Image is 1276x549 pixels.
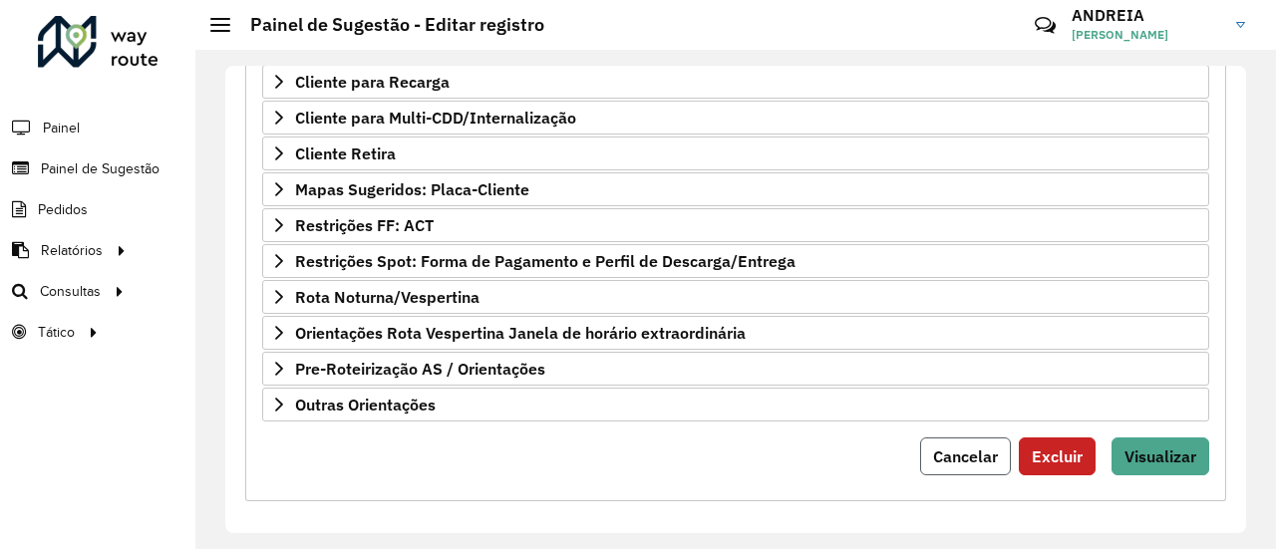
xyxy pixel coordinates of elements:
[295,74,450,90] span: Cliente para Recarga
[295,110,576,126] span: Cliente para Multi-CDD/Internalização
[262,208,1209,242] a: Restrições FF: ACT
[295,181,529,197] span: Mapas Sugeridos: Placa-Cliente
[1072,26,1221,44] span: [PERSON_NAME]
[295,361,545,377] span: Pre-Roteirização AS / Orientações
[41,240,103,261] span: Relatórios
[43,118,80,138] span: Painel
[38,322,75,343] span: Tático
[1072,6,1221,25] h3: ANDREIA
[262,65,1209,99] a: Cliente para Recarga
[295,325,746,341] span: Orientações Rota Vespertina Janela de horário extraordinária
[41,158,159,179] span: Painel de Sugestão
[262,244,1209,278] a: Restrições Spot: Forma de Pagamento e Perfil de Descarga/Entrega
[295,145,396,161] span: Cliente Retira
[262,316,1209,350] a: Orientações Rota Vespertina Janela de horário extraordinária
[1112,437,1209,475] button: Visualizar
[40,281,101,302] span: Consultas
[38,199,88,220] span: Pedidos
[920,437,1011,475] button: Cancelar
[262,352,1209,386] a: Pre-Roteirização AS / Orientações
[230,14,544,36] h2: Painel de Sugestão - Editar registro
[295,217,434,233] span: Restrições FF: ACT
[262,280,1209,314] a: Rota Noturna/Vespertina
[262,137,1209,170] a: Cliente Retira
[933,446,998,466] span: Cancelar
[1024,4,1067,47] a: Contato Rápido
[295,397,436,412] span: Outras Orientações
[262,101,1209,135] a: Cliente para Multi-CDD/Internalização
[1032,446,1083,466] span: Excluir
[1124,446,1196,466] span: Visualizar
[295,253,796,269] span: Restrições Spot: Forma de Pagamento e Perfil de Descarga/Entrega
[1019,437,1096,475] button: Excluir
[262,388,1209,421] a: Outras Orientações
[295,289,479,305] span: Rota Noturna/Vespertina
[262,172,1209,206] a: Mapas Sugeridos: Placa-Cliente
